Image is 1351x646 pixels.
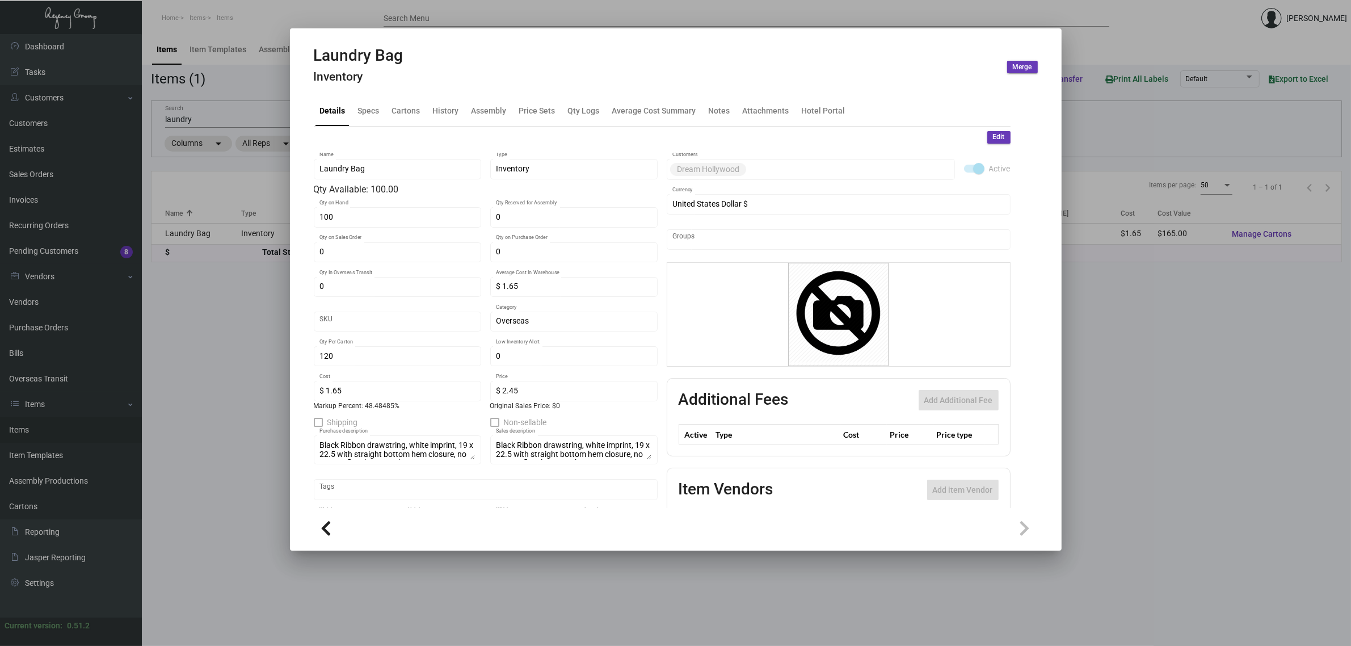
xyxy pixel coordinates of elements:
[993,132,1005,142] span: Edit
[927,480,999,500] button: Add item Vendor
[358,104,380,116] div: Specs
[989,162,1011,175] span: Active
[1013,62,1032,72] span: Merge
[748,165,949,174] input: Add new..
[433,104,459,116] div: History
[709,104,730,116] div: Notes
[519,104,555,116] div: Price Sets
[933,425,984,444] th: Price type
[314,183,658,196] div: Qty Available: 100.00
[392,104,420,116] div: Cartons
[919,390,999,410] button: Add Additional Fee
[568,104,600,116] div: Qty Logs
[933,485,993,494] span: Add item Vendor
[314,70,403,84] h4: Inventory
[327,416,358,429] span: Shipping
[320,104,346,116] div: Details
[987,131,1011,144] button: Edit
[840,425,887,444] th: Cost
[612,104,696,116] div: Average Cost Summary
[887,425,933,444] th: Price
[802,104,845,116] div: Hotel Portal
[472,104,507,116] div: Assembly
[67,620,90,632] div: 0.51.2
[924,396,993,405] span: Add Additional Fee
[713,425,840,444] th: Type
[679,390,789,410] h2: Additional Fees
[743,104,789,116] div: Attachments
[1007,61,1038,73] button: Merge
[314,46,403,65] h2: Laundry Bag
[5,620,62,632] div: Current version:
[504,416,547,429] span: Non-sellable
[670,163,746,176] mat-chip: Dream Hollywood
[679,425,713,444] th: Active
[672,235,1004,244] input: Add new..
[679,480,773,500] h2: Item Vendors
